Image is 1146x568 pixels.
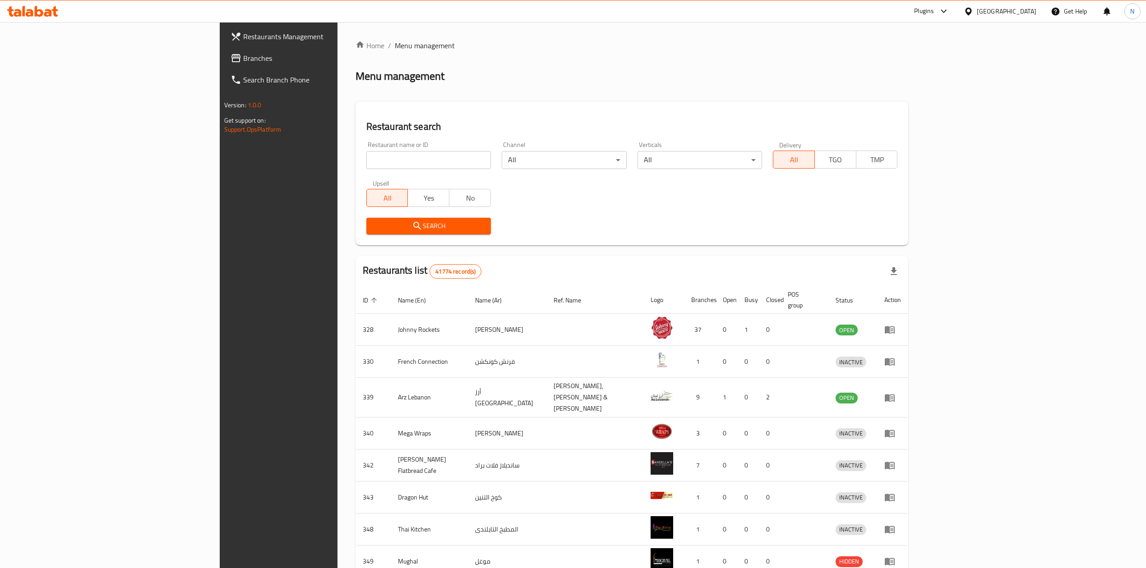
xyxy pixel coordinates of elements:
[395,40,455,51] span: Menu management
[411,192,446,205] span: Yes
[716,417,737,449] td: 0
[391,481,468,513] td: Dragon Hut
[716,314,737,346] td: 0
[759,378,781,417] td: 2
[449,189,491,207] button: No
[814,151,856,169] button: TGO
[468,481,546,513] td: كوخ التنين
[884,392,901,403] div: Menu
[370,192,405,205] span: All
[884,324,901,335] div: Menu
[856,151,898,169] button: TMP
[716,481,737,513] td: 0
[248,99,262,111] span: 1.0.0
[836,492,866,503] span: INACTIVE
[759,286,781,314] th: Closed
[977,6,1036,16] div: [GEOGRAPHIC_DATA]
[759,513,781,545] td: 0
[651,316,673,339] img: Johnny Rockets
[651,516,673,539] img: Thai Kitchen
[759,314,781,346] td: 0
[366,218,491,234] button: Search
[366,189,408,207] button: All
[391,513,468,545] td: Thai Kitchen
[223,47,411,69] a: Branches
[684,417,716,449] td: 3
[391,346,468,378] td: French Connection
[836,393,858,403] div: OPEN
[788,289,818,311] span: POS group
[468,346,546,378] td: فرنش كونكشن
[651,452,673,475] img: Sandella's Flatbread Cafe
[651,348,673,371] img: French Connection
[430,264,481,279] div: Total records count
[737,378,759,417] td: 0
[391,314,468,346] td: Johnny Rockets
[860,153,894,166] span: TMP
[643,286,684,314] th: Logo
[884,428,901,439] div: Menu
[651,420,673,443] img: Mega Wraps
[884,492,901,503] div: Menu
[836,524,866,535] div: INACTIVE
[224,115,266,126] span: Get support on:
[777,153,811,166] span: All
[391,449,468,481] td: [PERSON_NAME] Flatbread Cafe
[243,74,404,85] span: Search Branch Phone
[468,417,546,449] td: [PERSON_NAME]
[737,417,759,449] td: 0
[877,286,908,314] th: Action
[366,151,491,169] input: Search for restaurant name or ID..
[356,69,444,83] h2: Menu management
[243,31,404,42] span: Restaurants Management
[546,378,643,417] td: [PERSON_NAME],[PERSON_NAME] & [PERSON_NAME]
[684,481,716,513] td: 1
[374,220,484,232] span: Search
[468,378,546,417] td: أرز [GEOGRAPHIC_DATA]
[836,556,863,567] div: HIDDEN
[398,295,438,306] span: Name (En)
[684,513,716,545] td: 1
[836,428,866,439] span: INACTIVE
[759,417,781,449] td: 0
[716,286,737,314] th: Open
[684,286,716,314] th: Branches
[737,449,759,481] td: 0
[737,314,759,346] td: 1
[243,53,404,64] span: Branches
[373,180,389,186] label: Upsell
[737,286,759,314] th: Busy
[684,314,716,346] td: 37
[363,295,380,306] span: ID
[468,449,546,481] td: سانديلاز فلات براد
[737,513,759,545] td: 0
[836,393,858,403] span: OPEN
[773,151,815,169] button: All
[366,120,898,133] h2: Restaurant search
[684,346,716,378] td: 1
[818,153,853,166] span: TGO
[836,357,866,367] div: INACTIVE
[684,378,716,417] td: 9
[716,449,737,481] td: 0
[884,356,901,367] div: Menu
[651,385,673,407] img: Arz Lebanon
[407,189,449,207] button: Yes
[356,40,909,51] nav: breadcrumb
[737,481,759,513] td: 0
[884,556,901,567] div: Menu
[883,261,905,282] div: Export file
[391,378,468,417] td: Arz Lebanon
[223,69,411,91] a: Search Branch Phone
[468,314,546,346] td: [PERSON_NAME]
[223,26,411,47] a: Restaurants Management
[884,524,901,535] div: Menu
[651,484,673,507] img: Dragon Hut
[759,481,781,513] td: 0
[638,151,762,169] div: All
[453,192,487,205] span: No
[836,325,858,335] span: OPEN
